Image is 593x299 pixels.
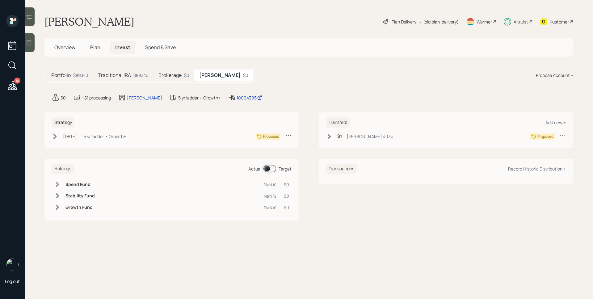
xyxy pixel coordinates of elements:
[550,19,569,25] div: Kustomer
[158,72,182,78] h5: Brokerage
[51,72,71,78] h5: Portfolio
[127,95,162,101] div: [PERSON_NAME]
[184,72,189,78] div: $0
[65,182,95,187] h6: Spend Fund
[115,44,130,51] span: Invest
[90,44,100,51] span: Plan
[419,19,459,25] div: • (old plan-delivery)
[52,117,74,128] h6: Strategy
[284,193,289,199] div: $0
[537,134,553,139] div: Proposed
[52,164,74,174] h6: Holdings
[84,133,126,140] div: 5 yr ladder • Growth+
[98,72,131,78] h5: Traditional IRA
[326,164,357,174] h6: Transactions
[264,204,276,211] div: NaN%
[337,134,342,139] h6: $1
[44,15,134,28] h1: [PERSON_NAME]
[477,19,492,25] div: Warmer
[237,95,262,101] div: 10094395
[392,19,416,25] div: Plan Delivery
[263,134,279,139] div: Proposed
[199,72,241,78] h5: [PERSON_NAME]
[73,72,88,78] div: $89,140
[545,120,566,125] div: Add new +
[6,259,19,271] img: james-distasi-headshot.png
[61,95,66,101] div: $0
[14,78,20,84] div: 10
[145,44,176,51] span: Spend & Save
[5,278,20,284] div: Log out
[284,181,289,188] div: $0
[284,204,289,211] div: $0
[243,72,248,78] div: $0
[514,19,528,25] div: Altruist
[264,181,276,188] div: NaN%
[508,166,566,172] div: Record Historic Distribution +
[63,133,77,140] div: [DATE]
[248,166,261,172] div: Actual
[82,95,111,101] div: +$1 processing
[65,193,95,199] h6: Stability Fund
[536,72,573,78] div: Propose Account +
[279,166,292,172] div: Target
[347,133,393,140] div: [PERSON_NAME] 403b
[178,95,221,101] div: 5 yr ladder • Growth+
[65,205,95,210] h6: Growth Fund
[133,72,149,78] div: $89,140
[326,117,350,128] h6: Transfers
[54,44,75,51] span: Overview
[264,193,276,199] div: NaN%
